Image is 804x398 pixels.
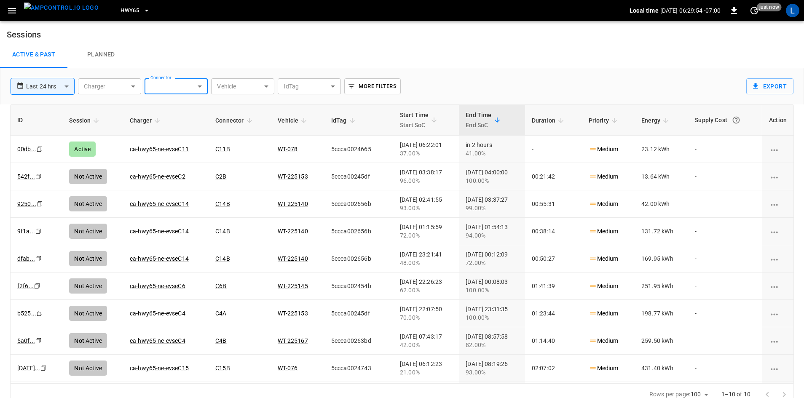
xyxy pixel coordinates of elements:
[466,168,518,185] div: [DATE] 04:00:00
[466,341,518,349] div: 82.00%
[532,115,566,126] span: Duration
[769,145,787,153] div: charging session options
[150,75,172,81] label: Connector
[400,149,452,158] div: 37.00%
[130,310,185,317] a: ca-hwy65-ne-evseC4
[215,200,230,207] a: C14B
[466,250,518,267] div: [DATE] 00:12:09
[525,327,582,355] td: 01:14:40
[589,227,619,236] p: Medium
[17,200,36,207] a: 9250...
[635,327,688,355] td: 259.50 kWh
[278,283,308,289] a: WT-225145
[466,305,518,322] div: [DATE] 23:31:35
[130,337,185,344] a: ca-hwy65-ne-evseC4
[17,310,36,317] a: b525...
[215,146,230,152] a: C11B
[762,105,793,136] th: Action
[635,245,688,272] td: 169.95 kWh
[278,228,308,235] a: WT-225140
[769,227,787,235] div: charging session options
[757,3,782,11] span: just now
[466,195,518,212] div: [DATE] 03:37:27
[324,218,393,245] td: 5ccca002656b
[589,115,620,126] span: Priority
[36,199,44,208] div: copy
[69,278,107,294] div: Not Active
[278,255,308,262] a: WT-225140
[635,218,688,245] td: 131.72 kWh
[33,281,42,291] div: copy
[635,272,688,300] td: 251.95 kWh
[525,218,582,245] td: 00:38:14
[130,365,189,371] a: ca-hwy65-ne-evseC15
[688,163,762,190] td: -
[466,231,518,240] div: 94.00%
[69,115,102,126] span: Session
[215,337,226,344] a: C4B
[589,337,619,345] p: Medium
[400,168,452,185] div: [DATE] 03:38:17
[17,283,34,289] a: f2f6...
[215,365,230,371] a: C15B
[466,223,518,240] div: [DATE] 01:54:13
[688,245,762,272] td: -
[641,115,671,126] span: Energy
[400,250,452,267] div: [DATE] 23:21:41
[278,310,308,317] a: WT-225153
[660,6,721,15] p: [DATE] 06:29:54 -07:00
[324,190,393,218] td: 5ccca002656b
[130,146,189,152] a: ca-hwy65-ne-evseC11
[17,173,35,180] a: 542f...
[400,120,429,130] p: Start SoC
[466,313,518,322] div: 100.00%
[17,228,35,235] a: 9f1a...
[589,364,619,373] p: Medium
[525,355,582,382] td: 02:07:02
[215,310,226,317] a: C4A
[525,136,582,163] td: -
[466,110,491,130] div: End Time
[278,115,309,126] span: Vehicle
[400,110,429,130] div: Start Time
[400,204,452,212] div: 93.00%
[525,272,582,300] td: 01:41:39
[400,259,452,267] div: 48.00%
[400,231,452,240] div: 72.00%
[130,255,189,262] a: ca-hwy65-ne-evseC14
[215,173,226,180] a: C2B
[130,173,185,180] a: ca-hwy65-ne-evseC2
[215,283,226,289] a: C6B
[769,254,787,263] div: charging session options
[769,200,787,208] div: charging session options
[769,282,787,290] div: charging session options
[130,115,163,126] span: Charger
[400,332,452,349] div: [DATE] 07:43:17
[344,78,400,94] button: More Filters
[466,360,518,377] div: [DATE] 08:19:26
[688,272,762,300] td: -
[69,306,107,321] div: Not Active
[589,309,619,318] p: Medium
[69,251,107,266] div: Not Active
[130,283,185,289] a: ca-hwy65-ne-evseC6
[400,360,452,377] div: [DATE] 06:12:23
[635,355,688,382] td: 431.40 kWh
[400,195,452,212] div: [DATE] 02:41:55
[525,190,582,218] td: 00:55:31
[400,305,452,322] div: [DATE] 22:07:50
[324,272,393,300] td: 5ccca002454b
[17,255,35,262] a: dfab...
[69,196,107,211] div: Not Active
[278,173,308,180] a: WT-225153
[688,300,762,327] td: -
[589,172,619,181] p: Medium
[69,142,96,157] div: Active
[67,41,135,68] a: Planned
[466,278,518,294] div: [DATE] 00:08:03
[278,337,308,344] a: WT-225167
[215,228,230,235] a: C14B
[466,332,518,349] div: [DATE] 08:57:58
[400,368,452,377] div: 21.00%
[35,172,43,181] div: copy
